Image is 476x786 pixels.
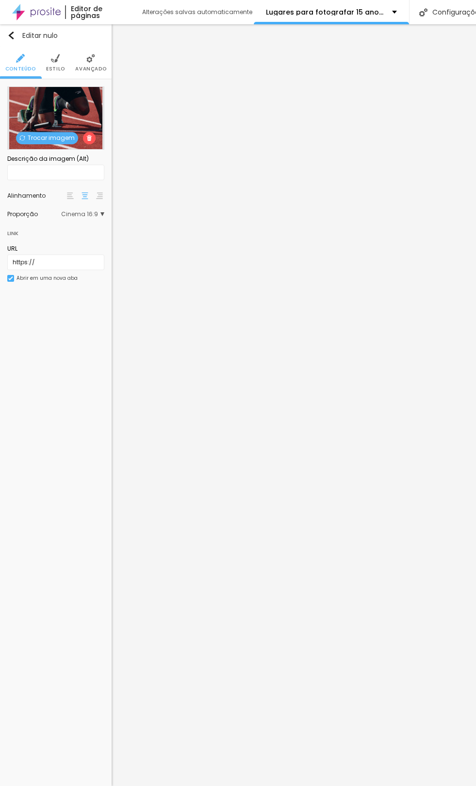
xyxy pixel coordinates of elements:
font: Editor de páginas [71,4,102,20]
img: Ícone [51,54,60,63]
img: paragraph-left-align.svg [67,192,74,199]
img: Ícone [16,54,25,63]
font: Link [7,229,18,237]
div: Link [7,222,104,239]
font: Avançado [75,65,106,72]
font: Proporção [7,210,38,218]
font: Trocar imagem [28,134,75,142]
font: Estilo [46,65,65,72]
font: Cinema 16:9 [61,210,98,218]
font: Editar nulo [22,31,58,40]
font: Conteúdo [5,65,36,72]
font: Abrir em uma nova aba [16,274,78,282]
font: Alinhamento [7,191,46,200]
img: paragraph-right-align.svg [96,192,103,199]
img: paragraph-center-align.svg [82,192,88,199]
img: Ícone [419,8,427,17]
font: Lugares para fotografar 15 anos em [GEOGRAPHIC_DATA] [266,7,476,17]
img: Ícone [86,54,95,63]
font: URL [7,244,17,253]
img: Ícone [7,32,15,39]
font: Descrição da imagem (Alt) [7,154,89,163]
font: Alterações salvas automaticamente [142,8,252,16]
img: Ícone [8,276,13,281]
img: Ícone [19,135,25,141]
img: Ícone [86,135,92,141]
